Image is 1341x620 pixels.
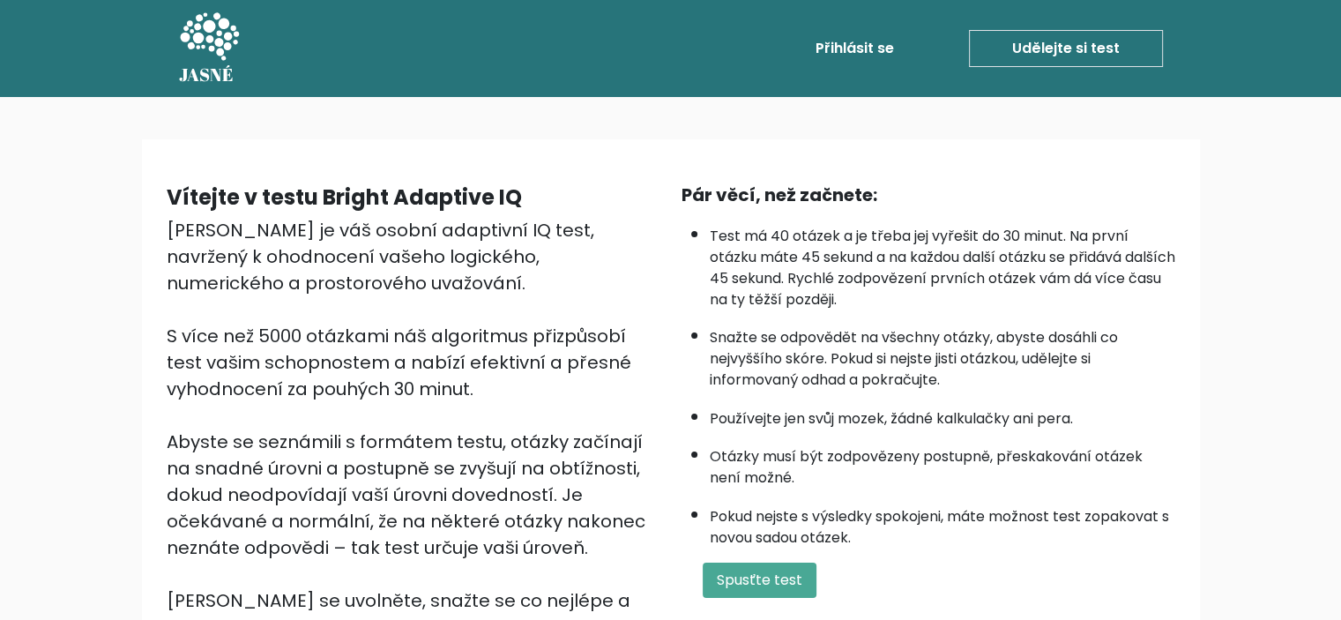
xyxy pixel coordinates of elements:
[710,226,1175,310] font: Test má 40 otázek a je třeba jej vyřešit do 30 minut. Na první otázku máte 45 sekund a na každou ...
[710,446,1143,488] font: Otázky musí být zodpovězeny postupně, přeskakování otázek není možné.
[969,30,1163,67] a: Udělejte si test
[167,218,594,295] font: [PERSON_NAME] je váš osobní adaptivní IQ test, navržený k ohodnocení vašeho logického, numerickéh...
[717,570,802,590] font: Spusťte test
[710,408,1073,429] font: Používejte jen svůj mozek, žádné kalkulačky ani pera.
[808,31,901,66] a: Přihlásit se
[1012,38,1120,58] font: Udělejte si test
[179,63,234,86] font: JASNÉ
[816,38,894,58] font: Přihlásit se
[682,183,877,207] font: Pár věcí, než začnete:
[167,183,522,212] font: Vítejte v testu Bright Adaptive IQ
[710,506,1169,548] font: Pokud nejste s výsledky spokojeni, máte možnost test zopakovat s novou sadou otázek.
[167,324,631,401] font: S více než 5000 otázkami náš algoritmus přizpůsobí test vašim schopnostem a nabízí efektivní a př...
[179,7,240,90] a: JASNÉ
[703,563,816,598] button: Spusťte test
[167,430,645,560] font: Abyste se seznámili s formátem testu, otázky začínají na snadné úrovni a postupně se zvyšují na o...
[710,327,1118,390] font: Snažte se odpovědět na všechny otázky, abyste dosáhli co nejvyššího skóre. Pokud si nejste jisti ...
